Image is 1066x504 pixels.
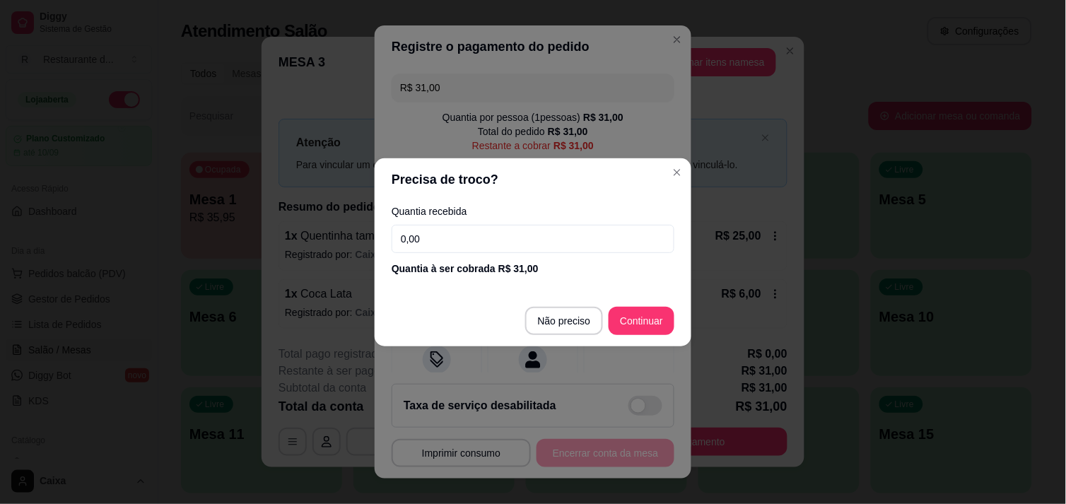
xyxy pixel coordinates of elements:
[666,161,689,184] button: Close
[375,158,691,201] header: Precisa de troco?
[392,262,674,276] div: Quantia à ser cobrada R$ 31,00
[609,307,674,335] button: Continuar
[525,307,604,335] button: Não preciso
[392,206,674,216] label: Quantia recebida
